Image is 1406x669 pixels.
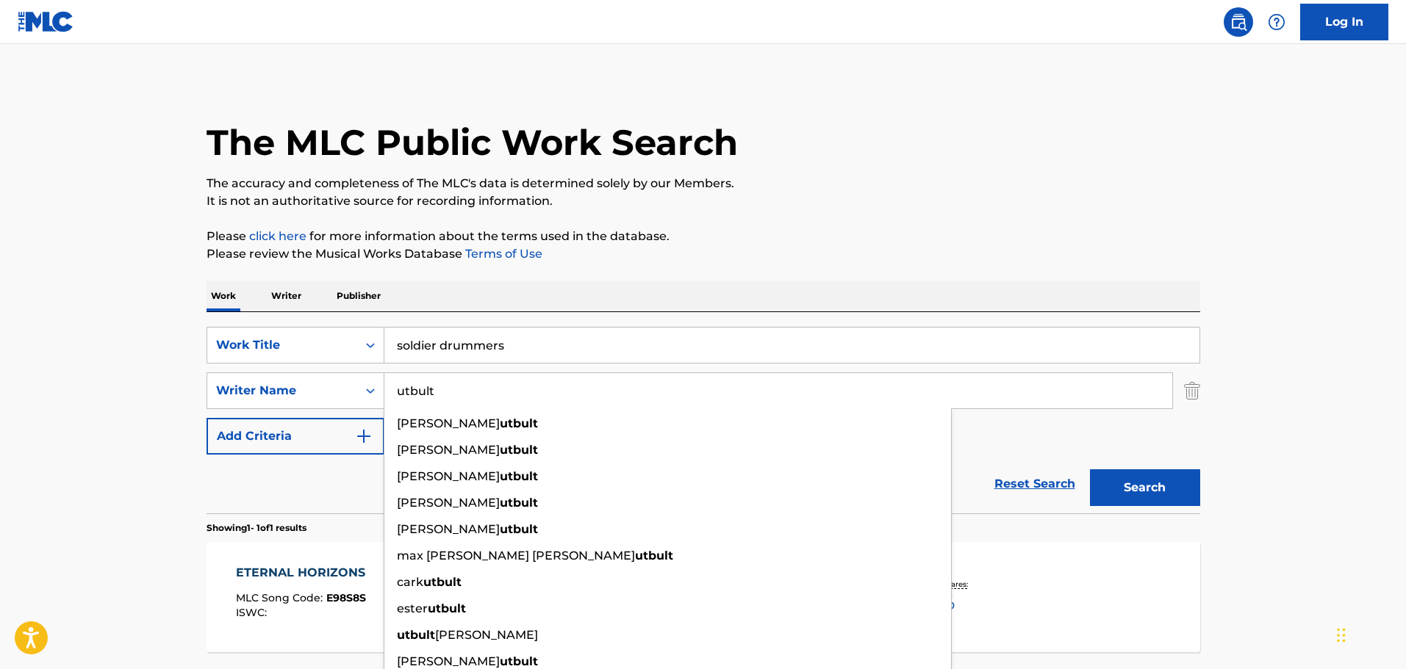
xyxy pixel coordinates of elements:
[207,175,1200,192] p: The accuracy and completeness of The MLC's data is determined solely by our Members.
[207,120,738,164] h1: The MLC Public Work Search
[423,575,462,589] strong: utbult
[236,564,373,582] div: ETERNAL HORIZONS
[1230,13,1247,31] img: search
[1184,372,1200,409] img: Delete Criterion
[1337,613,1346,657] div: Drag
[207,327,1200,513] form: Search Form
[332,281,385,311] p: Publisher
[397,522,500,536] span: [PERSON_NAME]
[1300,4,1388,40] a: Log In
[397,549,635,563] span: max [PERSON_NAME] [PERSON_NAME]
[18,11,74,32] img: MLC Logo
[500,416,538,430] strong: utbult
[500,522,538,536] strong: utbult
[207,192,1200,210] p: It is not an authoritative source for recording information.
[1333,599,1406,669] iframe: Chat Widget
[207,281,240,311] p: Work
[435,628,538,642] span: [PERSON_NAME]
[216,336,348,354] div: Work Title
[397,496,500,510] span: [PERSON_NAME]
[216,382,348,399] div: Writer Name
[635,549,673,563] strong: utbult
[397,469,500,483] span: [PERSON_NAME]
[1268,13,1285,31] img: help
[1262,7,1291,37] div: Help
[500,469,538,483] strong: utbult
[207,245,1200,263] p: Please review the Musical Works Database
[249,229,306,243] a: click here
[207,521,306,535] p: Showing 1 - 1 of 1 results
[397,601,428,615] span: ester
[326,591,366,604] span: E98S8S
[500,654,538,668] strong: utbult
[397,628,435,642] strong: utbult
[397,575,423,589] span: cark
[267,281,306,311] p: Writer
[428,601,466,615] strong: utbult
[987,468,1083,500] a: Reset Search
[1224,7,1253,37] a: Public Search
[207,228,1200,245] p: Please for more information about the terms used in the database.
[355,427,373,445] img: 9d2ae6d4665cec9f34b9.svg
[236,591,326,604] span: MLC Song Code :
[397,443,500,457] span: [PERSON_NAME]
[1090,469,1200,506] button: Search
[207,542,1200,652] a: ETERNAL HORIZONSMLC Song Code:E98S8SISWC:Writers (1)[PERSON_NAME]Recording Artists (1)[PERSON_NAM...
[397,416,500,430] span: [PERSON_NAME]
[500,443,538,457] strong: utbult
[207,418,384,455] button: Add Criteria
[236,606,270,619] span: ISWC :
[462,247,542,261] a: Terms of Use
[397,654,500,668] span: [PERSON_NAME]
[500,496,538,510] strong: utbult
